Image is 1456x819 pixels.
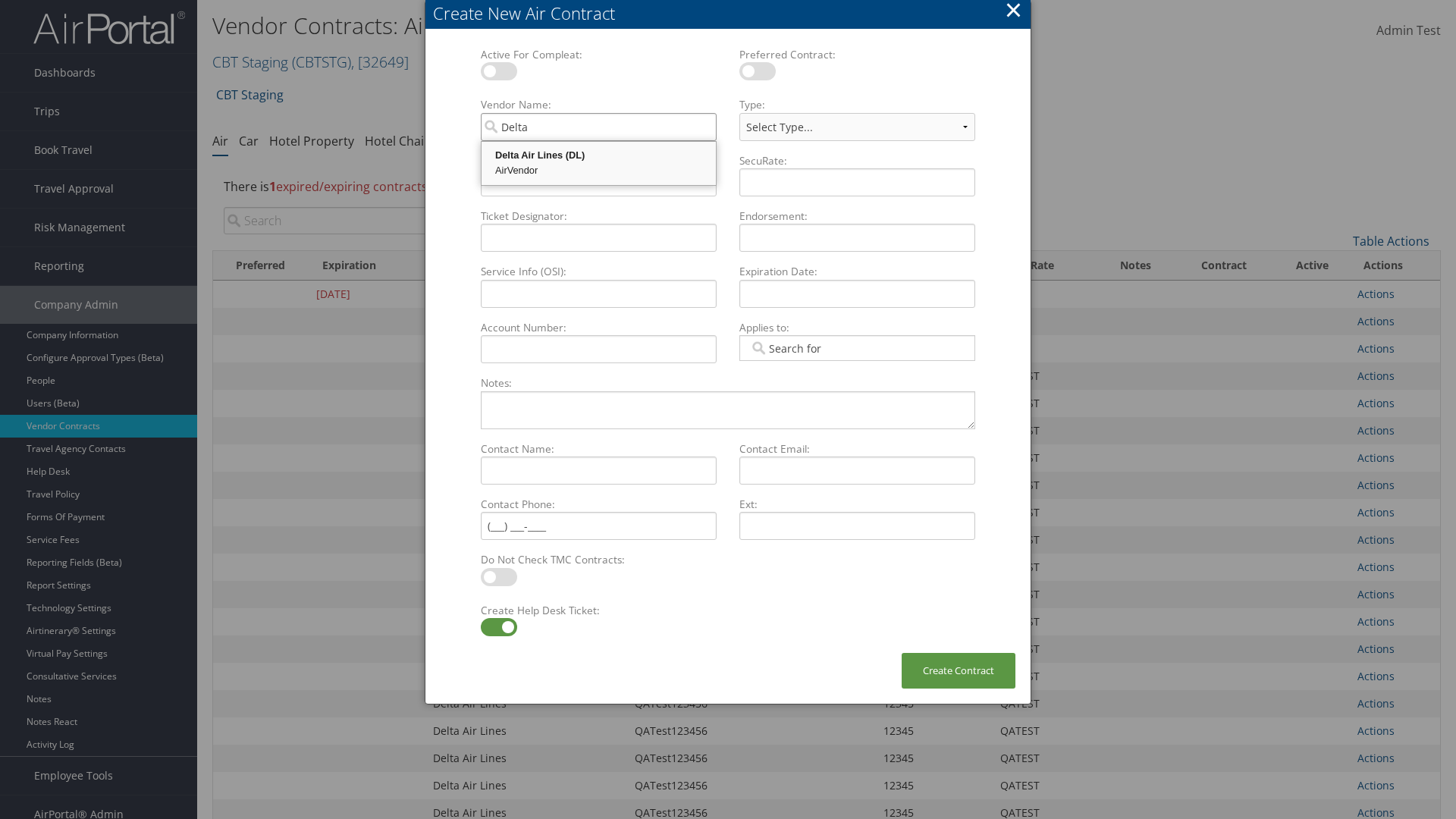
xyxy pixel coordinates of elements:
[739,224,975,252] input: Endorsement:
[475,552,723,567] label: Do Not Check TMC Contracts:
[733,320,981,335] label: Applies to:
[739,280,975,308] input: Expiration Date:
[475,47,723,62] label: Active For Compleat:
[481,457,717,485] input: Contact Name:
[475,441,723,457] label: Contact Name:
[481,280,717,308] input: Service Info (OSI):
[475,264,723,279] label: Service Info (OSI):
[733,153,981,168] label: SecuRate:
[733,264,981,279] label: Expiration Date:
[481,224,717,252] input: Ticket Designator:
[475,320,723,335] label: Account Number:
[902,653,1015,689] button: Create Contract
[475,497,723,512] label: Contact Phone:
[475,375,981,391] label: Notes:
[739,457,975,485] input: Contact Email:
[475,97,723,112] label: Vendor Name:
[475,153,723,168] label: Tour Code:
[484,163,714,178] div: AirVendor
[733,441,981,457] label: Contact Email:
[481,113,717,141] input: Vendor Name:
[475,603,723,618] label: Create Help Desk Ticket:
[733,47,981,62] label: Preferred Contract:
[481,391,975,429] textarea: Notes:
[733,209,981,224] label: Endorsement:
[481,335,717,363] input: Account Number:
[475,209,723,224] label: Ticket Designator:
[733,497,981,512] label: Ext:
[484,148,714,163] div: Delta Air Lines (DL)
[749,340,834,356] input: Applies to:
[739,168,975,196] input: SecuRate:
[739,512,975,540] input: Ext:
[481,512,717,540] input: Contact Phone:
[739,113,975,141] select: Type:
[433,2,1031,25] div: Create New Air Contract
[733,97,981,112] label: Type:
